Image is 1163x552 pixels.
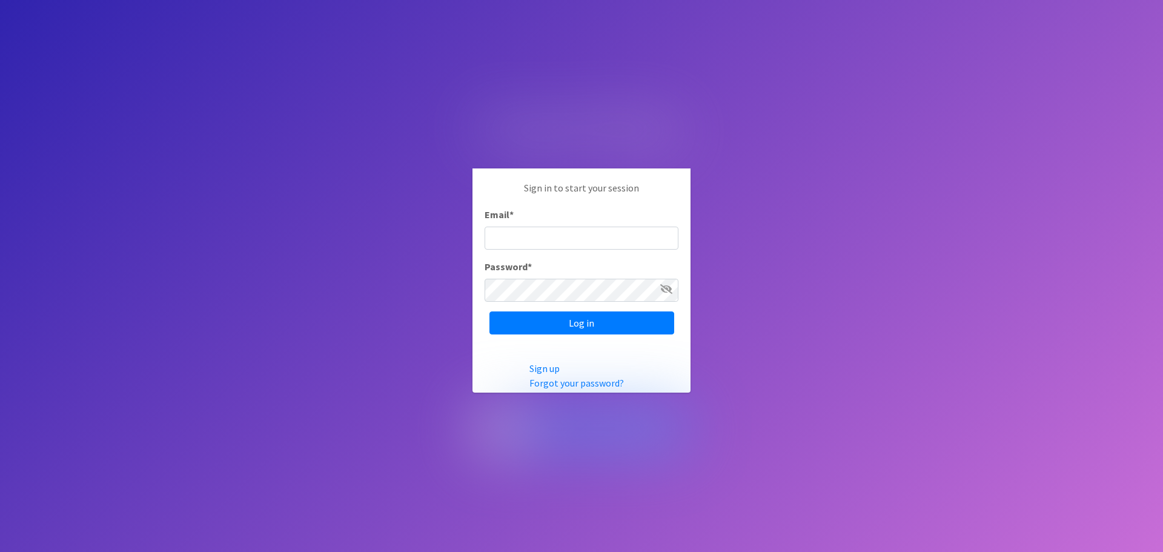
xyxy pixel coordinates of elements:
a: Sign up [529,362,560,374]
input: Log in [489,311,674,334]
a: Forgot your password? [529,377,624,389]
abbr: required [509,208,514,221]
label: Email [485,207,514,222]
img: Human Essentials [472,97,691,159]
img: Sign in with Google [472,402,691,455]
abbr: required [528,261,532,273]
label: Password [485,259,532,274]
p: Sign in to start your session [485,181,678,207]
